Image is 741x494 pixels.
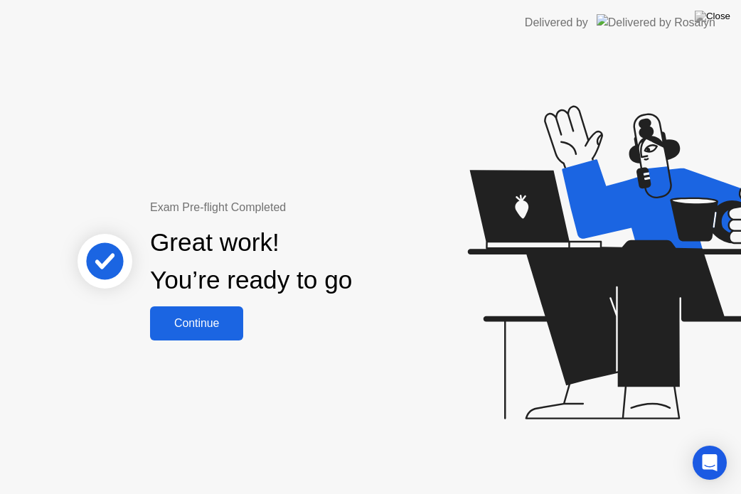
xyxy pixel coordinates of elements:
div: Delivered by [525,14,588,31]
div: Open Intercom Messenger [693,446,727,480]
div: Exam Pre-flight Completed [150,199,435,216]
div: Continue [154,317,239,330]
div: Great work! You’re ready to go [150,224,352,299]
button: Continue [150,306,243,340]
img: Delivered by Rosalyn [597,14,715,31]
img: Close [695,11,730,22]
